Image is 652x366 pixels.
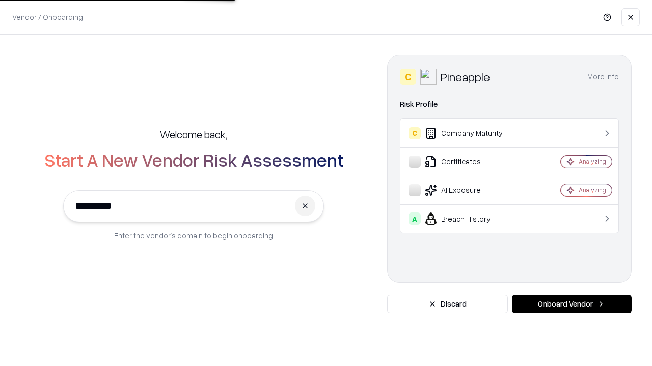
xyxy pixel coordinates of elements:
[441,69,490,85] div: Pineapple
[409,184,530,196] div: AI Exposure
[579,186,606,194] div: Analyzing
[409,127,530,139] div: Company Maturity
[44,149,343,170] h2: Start A New Vendor Risk Assessment
[160,127,227,141] h5: Welcome back,
[12,12,83,22] p: Vendor / Onboarding
[409,156,530,168] div: Certificates
[114,230,273,241] p: Enter the vendor’s domain to begin onboarding
[409,212,421,225] div: A
[409,127,421,139] div: C
[400,69,416,85] div: C
[409,212,530,225] div: Breach History
[420,69,437,85] img: Pineapple
[387,295,508,313] button: Discard
[512,295,632,313] button: Onboard Vendor
[579,157,606,166] div: Analyzing
[400,98,619,110] div: Risk Profile
[587,68,619,86] button: More info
